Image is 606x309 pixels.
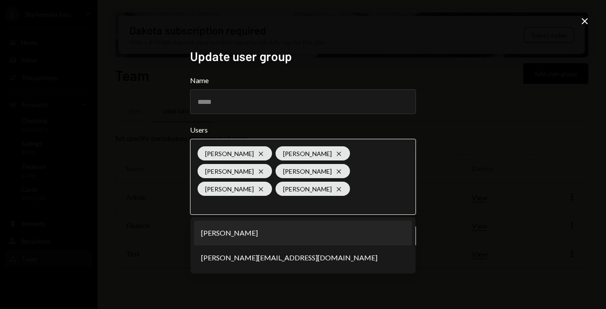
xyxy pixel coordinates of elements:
label: Users [190,125,416,135]
div: [PERSON_NAME] [198,182,272,196]
div: [PERSON_NAME] [276,164,350,178]
div: [PERSON_NAME] [198,146,272,160]
h2: Update user group [190,48,416,65]
div: [PERSON_NAME] [276,146,350,160]
div: [PERSON_NAME] [276,182,350,196]
label: Name [190,75,416,86]
li: [PERSON_NAME][EMAIL_ADDRESS][DOMAIN_NAME] [194,245,412,270]
li: [PERSON_NAME] [194,221,412,245]
div: [PERSON_NAME] [198,164,272,178]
